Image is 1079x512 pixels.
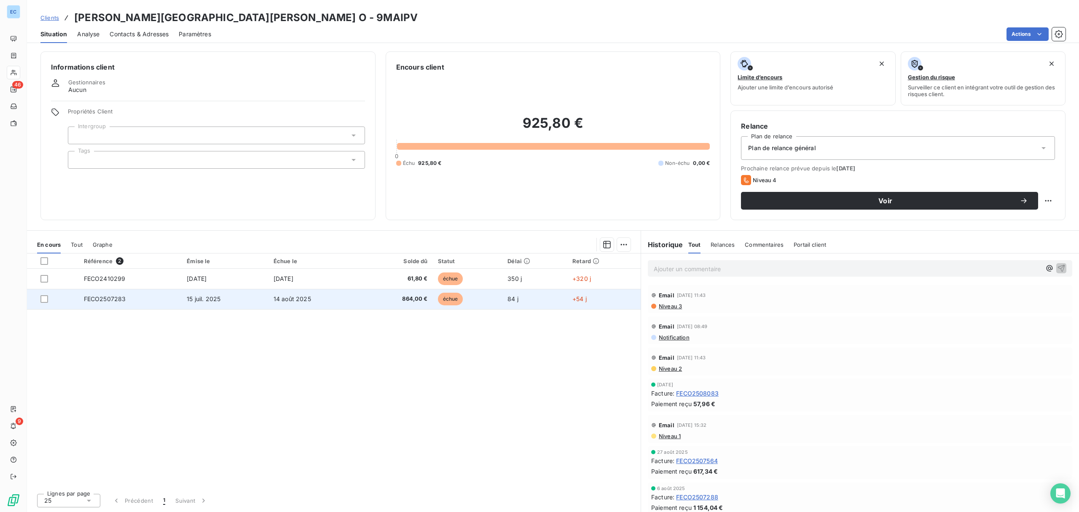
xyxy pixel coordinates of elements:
[1007,27,1049,41] button: Actions
[84,295,126,302] span: FECO2507283
[651,389,674,398] span: Facture :
[676,493,718,501] span: FECO2507288
[395,153,398,159] span: 0
[507,258,562,264] div: Délai
[693,399,715,408] span: 57,96 €
[187,258,263,264] div: Émise le
[507,275,522,282] span: 350 j
[71,241,83,248] span: Tout
[677,423,707,428] span: [DATE] 15:32
[179,30,211,38] span: Paramètres
[676,389,719,398] span: FECO2508083
[677,293,706,298] span: [DATE] 11:43
[651,467,692,476] span: Paiement reçu
[657,382,673,387] span: [DATE]
[730,51,895,105] button: Limite d’encoursAjouter une limite d’encours autorisé
[74,10,418,25] h3: [PERSON_NAME][GEOGRAPHIC_DATA][PERSON_NAME] O - 9MAIPV
[794,241,826,248] span: Portail client
[658,334,690,341] span: Notification
[51,62,365,72] h6: Informations client
[84,257,177,265] div: Référence
[677,355,706,360] span: [DATE] 11:43
[659,292,674,299] span: Email
[110,30,169,38] span: Contacts & Adresses
[37,241,61,248] span: En cours
[745,241,784,248] span: Commentaires
[753,177,776,183] span: Niveau 4
[659,422,674,428] span: Email
[651,399,692,408] span: Paiement reçu
[836,165,855,172] span: [DATE]
[84,275,126,282] span: FECO2410299
[187,275,207,282] span: [DATE]
[40,13,59,22] a: Clients
[693,467,718,476] span: 617,34 €
[741,121,1055,131] h6: Relance
[12,81,23,89] span: 46
[438,272,463,285] span: échue
[651,493,674,501] span: Facture :
[738,84,833,91] span: Ajouter une limite d’encours autorisé
[572,295,587,302] span: +54 j
[657,486,685,491] span: 6 août 2025
[901,51,1066,105] button: Gestion du risqueSurveiller ce client en intégrant votre outil de gestion des risques client.
[908,74,955,81] span: Gestion du risque
[711,241,735,248] span: Relances
[274,295,311,302] span: 14 août 2025
[688,241,701,248] span: Tout
[651,503,692,512] span: Paiement reçu
[651,456,674,465] span: Facture :
[75,156,82,164] input: Ajouter une valeur
[40,30,67,38] span: Situation
[93,241,113,248] span: Graphe
[396,62,444,72] h6: Encours client
[1050,483,1071,504] div: Open Intercom Messenger
[693,159,710,167] span: 0,00 €
[274,275,293,282] span: [DATE]
[44,496,51,505] span: 25
[107,492,158,509] button: Précédent
[738,74,782,81] span: Limite d’encours
[68,86,86,94] span: Aucun
[68,79,105,86] span: Gestionnaires
[693,503,723,512] span: 1 154,04 €
[68,108,365,120] span: Propriétés Client
[368,258,428,264] div: Solde dû
[677,324,708,329] span: [DATE] 08:49
[572,275,591,282] span: +320 j
[908,84,1058,97] span: Surveiller ce client en intégrant votre outil de gestion des risques client.
[40,14,59,21] span: Clients
[418,159,441,167] span: 925,80 €
[7,493,20,507] img: Logo LeanPay
[657,450,688,455] span: 27 août 2025
[741,165,1055,172] span: Prochaine relance prévue depuis le
[187,295,220,302] span: 15 juil. 2025
[658,303,682,310] span: Niveau 3
[170,492,213,509] button: Suivant
[438,293,463,305] span: échue
[77,30,99,38] span: Analyse
[396,115,710,140] h2: 925,80 €
[507,295,518,302] span: 84 j
[659,354,674,361] span: Email
[274,258,357,264] div: Échue le
[748,144,816,152] span: Plan de relance général
[572,258,636,264] div: Retard
[75,132,82,139] input: Ajouter une valeur
[676,456,718,465] span: FECO2507564
[741,192,1038,210] button: Voir
[163,496,165,505] span: 1
[659,323,674,330] span: Email
[658,433,681,439] span: Niveau 1
[658,365,682,372] span: Niveau 2
[751,197,1020,204] span: Voir
[368,275,428,283] span: 61,80 €
[7,5,20,19] div: EC
[665,159,690,167] span: Non-échu
[116,257,123,265] span: 2
[641,240,683,250] h6: Historique
[158,492,170,509] button: 1
[403,159,415,167] span: Échu
[16,418,23,425] span: 9
[438,258,498,264] div: Statut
